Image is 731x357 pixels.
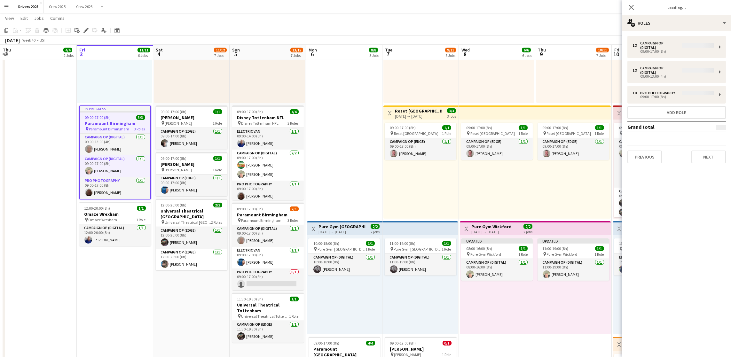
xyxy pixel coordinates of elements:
[232,203,304,290] app-job-card: 09:00-17:00 (8h)2/3Paramount Birmingham Paramount Birmingham3 RolesCampaign Op (Digital)1/109:00-...
[537,50,546,58] span: 9
[80,120,150,126] h3: Paramount Birmingham
[384,50,392,58] span: 7
[390,125,416,130] span: 09:00-17:00 (8h)
[232,128,304,150] app-card-role: Electric Van1/109:00-14:00 (5h)[PERSON_NAME]
[232,47,240,53] span: Sun
[156,105,227,150] app-job-card: 09:00-17:00 (8h)1/1[PERSON_NAME] [PERSON_NAME]1 RoleCampaign Op (Edge)1/109:00-17:00 (8h)[PERSON_...
[79,47,85,53] span: Fri
[21,38,37,43] span: Week 40
[447,113,456,119] div: 3 jobs
[308,238,380,276] app-job-card: 10:00-18:00 (8h)1/1 Pure Gym [GEOGRAPHIC_DATA]1 RoleCampaign Op (Digital)1/110:00-18:00 (8h)[PERS...
[80,177,150,199] app-card-role: Pro Photography1/109:00-17:00 (8h)[PERSON_NAME]
[80,134,150,155] app-card-role: Campaign Op (Digital)1/109:00-13:00 (4h)[PERSON_NAME]
[461,238,533,281] div: Updated08:00-16:00 (8h)1/1 Pure Gym Wickford1 RoleCampaign Op (Digital)1/108:00-16:00 (8h)[PERSON...
[466,246,492,251] span: 08:00-16:00 (8h)
[385,123,456,160] app-job-card: 09:00-17:00 (8h)1/1 Reset [GEOGRAPHIC_DATA]1 RoleCampaign Op (Edge)1/109:00-17:00 (8h)[PERSON_NAME]
[232,225,304,247] app-card-role: Campaign Op (Digital)1/109:00-17:00 (8h)[PERSON_NAME]
[289,314,299,319] span: 1 Role
[161,203,187,207] span: 12:00-20:00 (8h)
[613,50,619,58] span: 10
[627,106,726,119] button: Add role
[50,15,65,21] span: Comms
[138,53,150,58] div: 6 Jobs
[445,48,456,52] span: 9/11
[442,241,451,246] span: 1/1
[288,218,299,223] span: 3 Roles
[595,252,604,257] span: 1 Role
[84,206,110,211] span: 12:00-20:00 (8h)
[466,125,492,130] span: 09:00-17:00 (8h)
[79,211,151,217] h3: Omaze Wrexham
[385,254,456,276] app-card-role: Campaign Op (Digital)1/111:00-19:00 (8h)[PERSON_NAME]
[156,227,227,249] app-card-role: Campaign Op (Edge)1/112:00-20:00 (8h)[PERSON_NAME]
[3,14,17,22] a: View
[538,123,609,160] app-job-card: 09:00-17:00 (8h)1/1 Reset [GEOGRAPHIC_DATA]1 RoleCampaign Op (Edge)1/109:00-17:00 (8h)[PERSON_NAME]
[538,238,609,244] div: Updated
[40,38,46,43] div: BST
[34,15,44,21] span: Jobs
[156,152,227,196] app-job-card: 09:00-17:00 (8h)1/1[PERSON_NAME] [PERSON_NAME]1 RoleCampaign Op (Edge)1/109:00-17:00 (8h)[PERSON_...
[385,346,457,352] h3: [PERSON_NAME]
[371,229,380,234] div: 2 jobs
[232,293,304,343] app-job-card: 11:30-19:30 (8h)1/1Universal Theatrical Tottenham Universal Theatrical Tottenham1 RoleCampaign Op...
[89,217,117,222] span: Omaze Wrexham
[442,125,451,130] span: 1/1
[314,341,340,345] span: 09:00-17:00 (8h)
[595,125,604,130] span: 1/1
[137,206,146,211] span: 1/1
[395,114,443,119] div: [DATE] → [DATE]
[85,115,111,120] span: 09:00-17:00 (8h)
[614,254,686,276] app-card-role: Electric Van1/115:00-19:00 (4h)[PERSON_NAME]
[442,352,452,357] span: 1 Role
[232,181,304,202] app-card-role: Pro Photography1/109:00-17:00 (8h)[PERSON_NAME]
[460,50,470,58] span: 8
[232,247,304,268] app-card-role: Electric Van1/109:00-17:00 (8h)[PERSON_NAME]
[313,241,339,246] span: 10:00-18:00 (8h)
[390,341,416,345] span: 09:00-17:00 (8h)
[134,127,145,131] span: 3 Roles
[522,53,532,58] div: 6 Jobs
[32,14,46,22] a: Jobs
[64,53,74,58] div: 2 Jobs
[691,151,726,163] button: Next
[156,161,227,167] h3: [PERSON_NAME]
[547,252,578,257] span: Pure Gym Wickford
[232,268,304,290] app-card-role: Pro Photography0/109:00-17:00 (8h)
[44,0,71,13] button: Crew 2025
[614,123,686,217] app-job-card: 09:00-18:00 (9h)7/7 B & Q Various Locations5 RolesCampaign Op (Digital)1/109:00-17:00 (8h)[PERSON...
[80,106,150,111] div: In progress
[627,151,662,163] button: Previous
[318,247,365,252] span: Pure Gym [GEOGRAPHIC_DATA]
[214,48,227,52] span: 11/12
[79,202,151,246] div: 12:00-20:00 (8h)1/1Omaze Wrexham Omaze Wrexham1 RoleCampaign Op (Digital)1/112:00-20:00 (8h)[PERS...
[48,14,67,22] a: Comms
[161,109,187,114] span: 09:00-17:00 (8h)
[470,131,515,136] span: Reset [GEOGRAPHIC_DATA]
[519,125,528,130] span: 1/1
[5,15,14,21] span: View
[538,238,609,281] app-job-card: Updated11:00-19:00 (8h)1/1 Pure Gym Wickford1 RoleCampaign Op (Digital)1/111:00-19:00 (8h)[PERSON...
[213,109,222,114] span: 1/1
[461,259,533,281] app-card-role: Campaign Op (Digital)1/108:00-16:00 (8h)[PERSON_NAME]
[461,238,533,244] div: Updated
[165,121,192,126] span: [PERSON_NAME]
[232,302,304,314] h3: Universal Theatrical Tottenham
[156,249,227,270] app-card-role: Campaign Op (Edge)1/112:00-20:00 (8h)[PERSON_NAME]
[290,48,303,52] span: 13/15
[619,241,645,246] span: 15:00-19:00 (4h)
[232,105,304,200] div: 09:00-17:00 (8h)4/4Disney Tottenham NFL Disney Tottenham NFL3 RolesElectric Van1/109:00-14:00 (5h...
[538,47,546,53] span: Thu
[156,199,227,270] app-job-card: 12:00-20:00 (8h)2/2Universal Theatrical [GEOGRAPHIC_DATA] Universal Theatrical [GEOGRAPHIC_DATA]2...
[470,252,501,257] span: Pure Gym Wickford
[447,108,456,113] span: 3/3
[547,131,591,136] span: Reset [GEOGRAPHIC_DATA]
[138,48,150,52] span: 11/11
[385,238,456,276] app-job-card: 11:00-19:00 (8h)1/1 Pure Gym [GEOGRAPHIC_DATA]1 RoleCampaign Op (Digital)1/111:00-19:00 (8h)[PERS...
[214,53,226,58] div: 7 Jobs
[79,105,151,199] app-job-card: In progress09:00-17:00 (8h)3/3Paramount Birmingham Paramount Birmingham3 RolesCampaign Op (Digita...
